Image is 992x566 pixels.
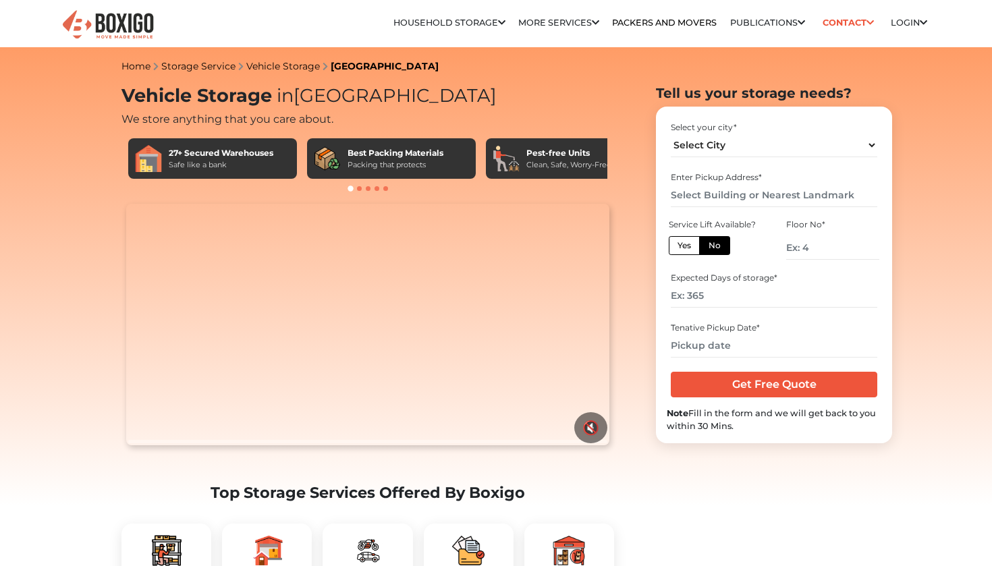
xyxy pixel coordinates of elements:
div: Expected Days of storage [671,272,877,284]
label: No [699,236,730,255]
img: Best Packing Materials [314,145,341,172]
div: 27+ Secured Warehouses [169,147,273,159]
input: Ex: 365 [671,284,877,308]
a: Contact [818,12,878,33]
input: Ex: 4 [786,236,879,260]
video: Your browser does not support the video tag. [126,204,609,445]
label: Yes [669,236,700,255]
span: [GEOGRAPHIC_DATA] [272,84,497,107]
div: Tenative Pickup Date [671,322,877,334]
input: Get Free Quote [671,372,877,397]
button: 🔇 [574,412,607,443]
a: Storage Service [161,60,236,72]
div: Enter Pickup Address [671,171,877,183]
img: Boxigo [61,9,155,42]
a: Packers and Movers [612,18,717,28]
div: Clean, Safe, Worry-Free [526,159,611,171]
input: Select Building or Nearest Landmark [671,183,877,207]
a: Login [891,18,927,28]
b: Note [667,408,688,418]
h1: Vehicle Storage [121,85,614,107]
input: Pickup date [671,334,877,358]
a: Vehicle Storage [246,60,320,72]
img: 27+ Secured Warehouses [135,145,162,172]
a: Home [121,60,150,72]
div: Best Packing Materials [348,147,443,159]
a: More services [518,18,599,28]
img: Pest-free Units [493,145,520,172]
div: Pest-free Units [526,147,611,159]
div: Select your city [671,121,877,134]
span: We store anything that you care about. [121,113,333,125]
div: Floor No [786,219,879,231]
div: Service Lift Available? [669,219,762,231]
div: Safe like a bank [169,159,273,171]
div: Packing that protects [348,159,443,171]
div: Fill in the form and we will get back to you within 30 Mins. [667,407,881,432]
h2: Top Storage Services Offered By Boxigo [121,484,614,502]
span: in [277,84,294,107]
a: Publications [730,18,805,28]
a: [GEOGRAPHIC_DATA] [331,60,439,72]
a: Household Storage [393,18,505,28]
h2: Tell us your storage needs? [656,85,892,101]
